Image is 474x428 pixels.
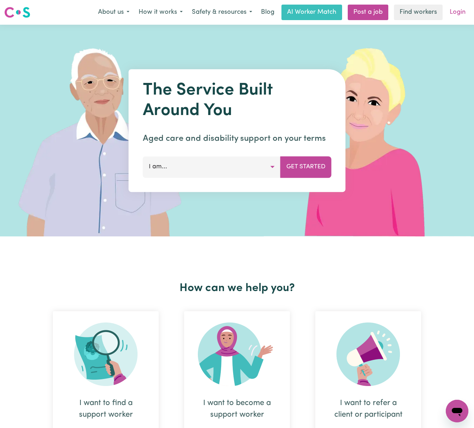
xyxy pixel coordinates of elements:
div: I want to find a support worker [70,397,142,421]
a: Careseekers logo [4,4,30,20]
a: Login [445,5,470,20]
div: I want to refer a client or participant [332,397,404,421]
a: Post a job [348,5,388,20]
button: How it works [134,5,187,20]
button: Safety & resources [187,5,257,20]
button: About us [93,5,134,20]
a: Find workers [394,5,443,20]
a: Blog [257,5,279,20]
div: I want to become a support worker [201,397,273,421]
img: Search [74,322,138,386]
a: AI Worker Match [281,5,342,20]
iframe: Button to launch messaging window [446,400,468,422]
img: Refer [336,322,400,386]
img: Become Worker [198,322,276,386]
img: Careseekers logo [4,6,30,19]
h2: How can we help you? [40,282,434,295]
p: Aged care and disability support on your terms [143,132,332,145]
button: I am... [143,156,281,177]
button: Get Started [280,156,332,177]
h1: The Service Built Around You [143,80,332,121]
